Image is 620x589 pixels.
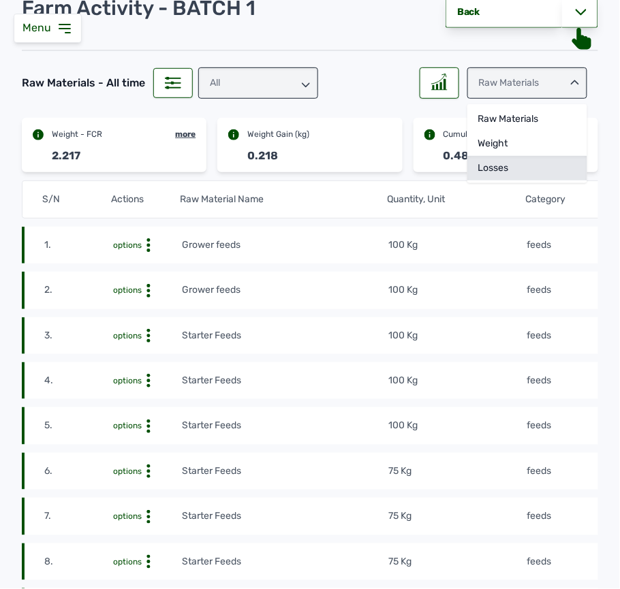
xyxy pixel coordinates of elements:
td: Grower feeds [181,283,388,298]
span: Menu [22,21,57,34]
th: Raw Material Name [180,192,387,207]
td: 6. [44,464,112,479]
td: 8. [44,554,112,569]
span: options [113,376,142,385]
td: 2. [44,283,112,298]
span: options [113,466,142,476]
div: Raw Materials [467,67,587,99]
td: 100 Kg [388,373,526,388]
td: Starter Feeds [181,464,388,479]
div: Weight Gain (kg) [247,129,309,140]
td: Starter Feeds [181,373,388,388]
td: Grower feeds [181,238,388,253]
div: 2.217 [52,148,80,164]
td: Starter Feeds [181,554,388,569]
div: Cumulative Feed per bird [444,129,541,140]
td: 3. [44,328,112,343]
span: options [113,240,142,250]
td: 75 Kg [388,509,526,524]
div: Weight - FCR [52,129,102,140]
td: 7. [44,509,112,524]
td: 100 Kg [388,418,526,433]
td: 4. [44,373,112,388]
td: Starter Feeds [181,328,388,343]
div: Losses [467,156,587,180]
td: 100 Kg [388,238,526,253]
td: Starter Feeds [181,418,388,433]
th: Quantity, Unit [387,192,525,207]
a: Menu [22,21,73,34]
div: Weight [467,131,587,156]
td: 1. [44,238,112,253]
th: S/N [42,192,110,207]
div: 0.218 [247,148,278,164]
div: 0.483 Kg [444,148,493,164]
div: All [198,67,318,99]
div: Raw Materials [467,107,587,131]
span: options [113,511,142,521]
td: 75 Kg [388,554,526,569]
td: 75 Kg [388,464,526,479]
td: 100 Kg [388,283,526,298]
div: Raw Materials - All time [22,75,145,91]
span: options [113,421,142,430]
td: 100 Kg [388,328,526,343]
td: Starter Feeds [181,509,388,524]
span: options [113,557,142,567]
span: options [113,285,142,295]
div: more [175,129,196,140]
td: 5. [44,418,112,433]
span: options [113,331,142,340]
th: Actions [110,192,179,207]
